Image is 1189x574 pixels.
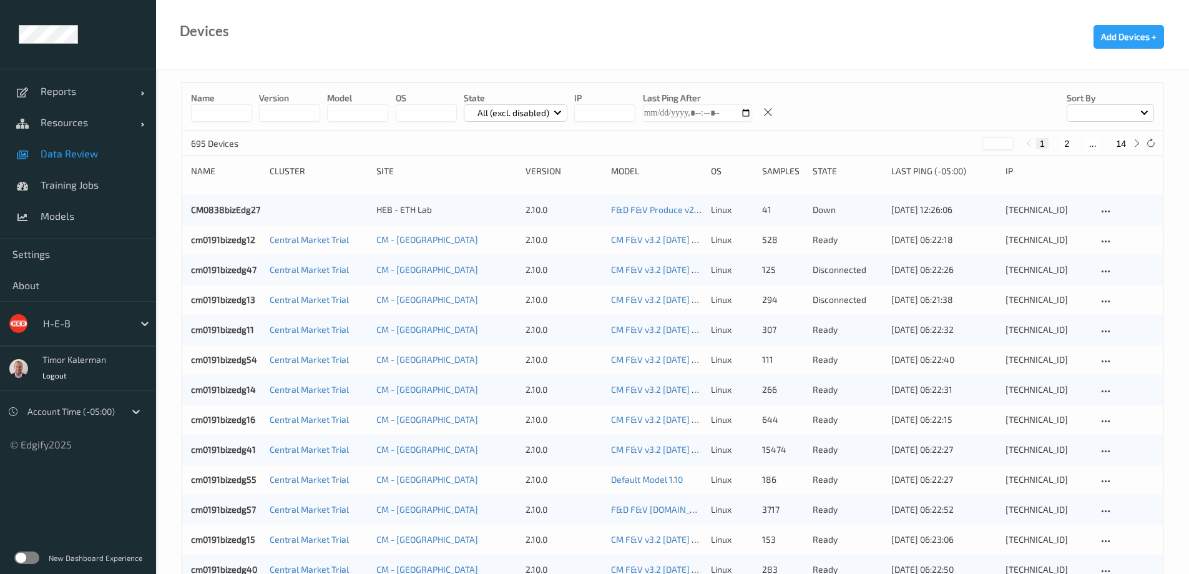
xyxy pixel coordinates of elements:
[762,443,804,456] div: 15474
[270,534,349,545] a: Central Market Trial
[526,264,602,276] div: 2.10.0
[762,234,804,246] div: 528
[813,473,883,486] p: ready
[396,92,457,104] p: OS
[762,383,804,396] div: 266
[813,443,883,456] p: ready
[270,294,349,305] a: Central Market Trial
[891,413,996,426] div: [DATE] 06:22:15
[526,204,602,216] div: 2.10.0
[191,384,256,395] a: cm0191bizedg14
[611,504,888,515] a: F&D F&V [DOMAIN_NAME] (Daily) [DATE] 16:30 [DATE] 16:30 Auto Save
[711,383,753,396] p: linux
[191,414,255,425] a: cm0191bizedg16
[270,414,349,425] a: Central Market Trial
[270,324,349,335] a: Central Market Trial
[1036,138,1049,149] button: 1
[762,413,804,426] div: 644
[376,294,478,305] a: CM - [GEOGRAPHIC_DATA]
[270,444,349,455] a: Central Market Trial
[1006,234,1090,246] div: [TECHNICAL_ID]
[611,204,793,215] a: F&D F&V Produce v2.7 [DATE] 17:48 Auto Save
[526,165,602,177] div: version
[891,264,996,276] div: [DATE] 06:22:26
[813,383,883,396] p: ready
[1006,264,1090,276] div: [TECHNICAL_ID]
[376,204,516,216] div: HEB - ETH Lab
[813,533,883,546] p: ready
[891,234,996,246] div: [DATE] 06:22:18
[891,294,996,306] div: [DATE] 06:21:38
[376,414,478,425] a: CM - [GEOGRAPHIC_DATA]
[711,234,753,246] p: linux
[191,92,252,104] p: Name
[270,234,349,245] a: Central Market Trial
[1085,138,1100,149] button: ...
[891,473,996,486] div: [DATE] 06:22:27
[891,165,996,177] div: Last Ping (-05:00)
[611,234,755,245] a: CM F&V v3.2 [DATE] 20:30 Auto Save
[376,504,478,515] a: CM - [GEOGRAPHIC_DATA]
[270,474,349,485] a: Central Market Trial
[191,234,255,245] a: cm0191bizedg12
[526,443,602,456] div: 2.10.0
[464,92,568,104] p: State
[611,414,755,425] a: CM F&V v3.2 [DATE] 20:30 Auto Save
[813,503,883,516] p: ready
[191,474,257,485] a: cm0191bizedg55
[813,324,883,336] p: ready
[526,383,602,396] div: 2.10.0
[611,444,755,455] a: CM F&V v3.2 [DATE] 20:30 Auto Save
[762,204,804,216] div: 41
[191,294,255,305] a: cm0191bizedg13
[376,444,478,455] a: CM - [GEOGRAPHIC_DATA]
[191,324,254,335] a: cm0191bizedg11
[376,165,516,177] div: Site
[327,92,388,104] p: model
[191,504,256,515] a: cm0191bizedg57
[762,503,804,516] div: 3717
[643,92,752,104] p: Last Ping After
[191,444,256,455] a: cm0191bizedg41
[611,384,755,395] a: CM F&V v3.2 [DATE] 20:30 Auto Save
[270,264,349,275] a: Central Market Trial
[711,503,753,516] p: linux
[191,137,285,150] p: 695 Devices
[1094,25,1164,49] button: Add Devices +
[376,324,478,335] a: CM - [GEOGRAPHIC_DATA]
[526,294,602,306] div: 2.10.0
[711,294,753,306] p: linux
[813,204,883,216] p: down
[1006,204,1090,216] div: [TECHNICAL_ID]
[526,324,602,336] div: 2.10.0
[376,234,478,245] a: CM - [GEOGRAPHIC_DATA]
[376,474,478,485] a: CM - [GEOGRAPHIC_DATA]
[813,413,883,426] p: ready
[762,354,804,366] div: 111
[526,354,602,366] div: 2.10.0
[891,383,996,396] div: [DATE] 06:22:31
[1006,443,1090,456] div: [TECHNICAL_ID]
[376,354,478,365] a: CM - [GEOGRAPHIC_DATA]
[813,165,883,177] div: State
[762,165,804,177] div: Samples
[711,473,753,486] p: linux
[711,324,753,336] p: linux
[191,534,255,545] a: cm0191bizedg15
[526,473,602,486] div: 2.10.0
[891,354,996,366] div: [DATE] 06:22:40
[762,473,804,486] div: 186
[473,107,554,119] p: All (excl. disabled)
[191,264,257,275] a: cm0191bizedg47
[611,534,755,545] a: CM F&V v3.2 [DATE] 20:30 Auto Save
[191,165,261,177] div: Name
[270,165,368,177] div: Cluster
[526,413,602,426] div: 2.10.0
[1006,165,1090,177] div: ip
[1006,473,1090,486] div: [TECHNICAL_ID]
[813,264,883,276] p: disconnected
[1006,294,1090,306] div: [TECHNICAL_ID]
[526,234,602,246] div: 2.10.0
[376,384,478,395] a: CM - [GEOGRAPHIC_DATA]
[711,165,753,177] div: OS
